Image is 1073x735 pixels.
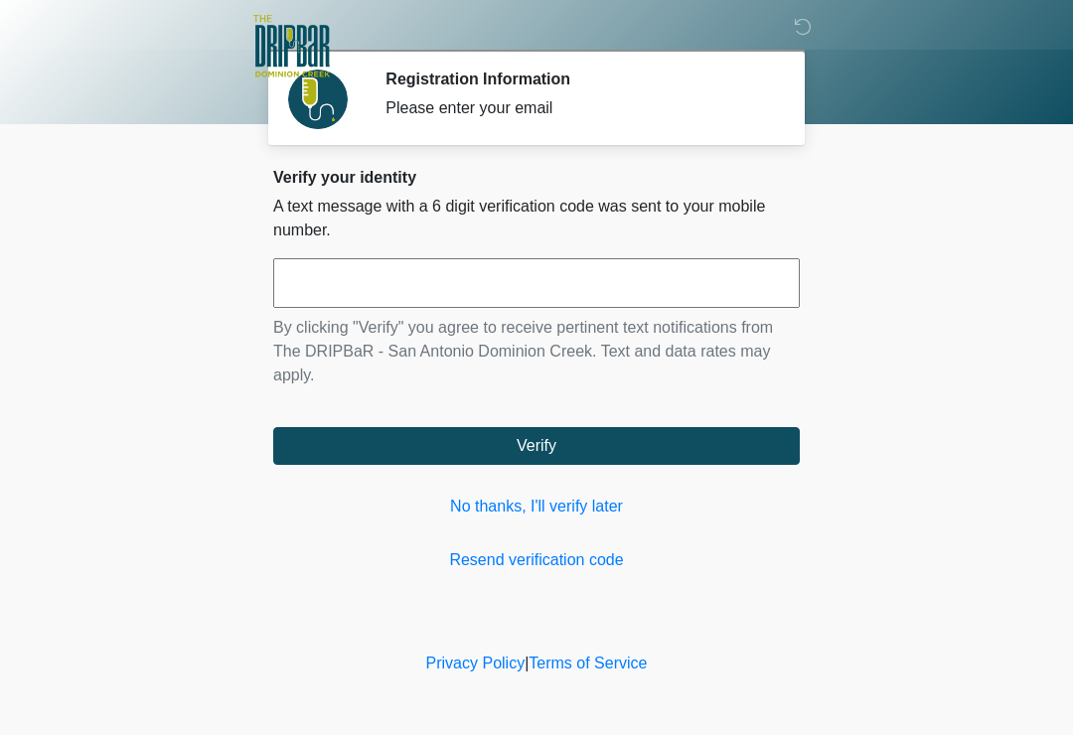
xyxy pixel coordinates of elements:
h2: Verify your identity [273,168,800,187]
img: Agent Avatar [288,70,348,129]
a: Resend verification code [273,548,800,572]
a: No thanks, I'll verify later [273,495,800,518]
p: A text message with a 6 digit verification code was sent to your mobile number. [273,195,800,242]
a: Terms of Service [529,655,647,671]
p: By clicking "Verify" you agree to receive pertinent text notifications from The DRIPBaR - San Ant... [273,316,800,387]
button: Verify [273,427,800,465]
a: | [525,655,529,671]
a: Privacy Policy [426,655,526,671]
div: Please enter your email [385,96,770,120]
img: The DRIPBaR - San Antonio Dominion Creek Logo [253,15,330,80]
